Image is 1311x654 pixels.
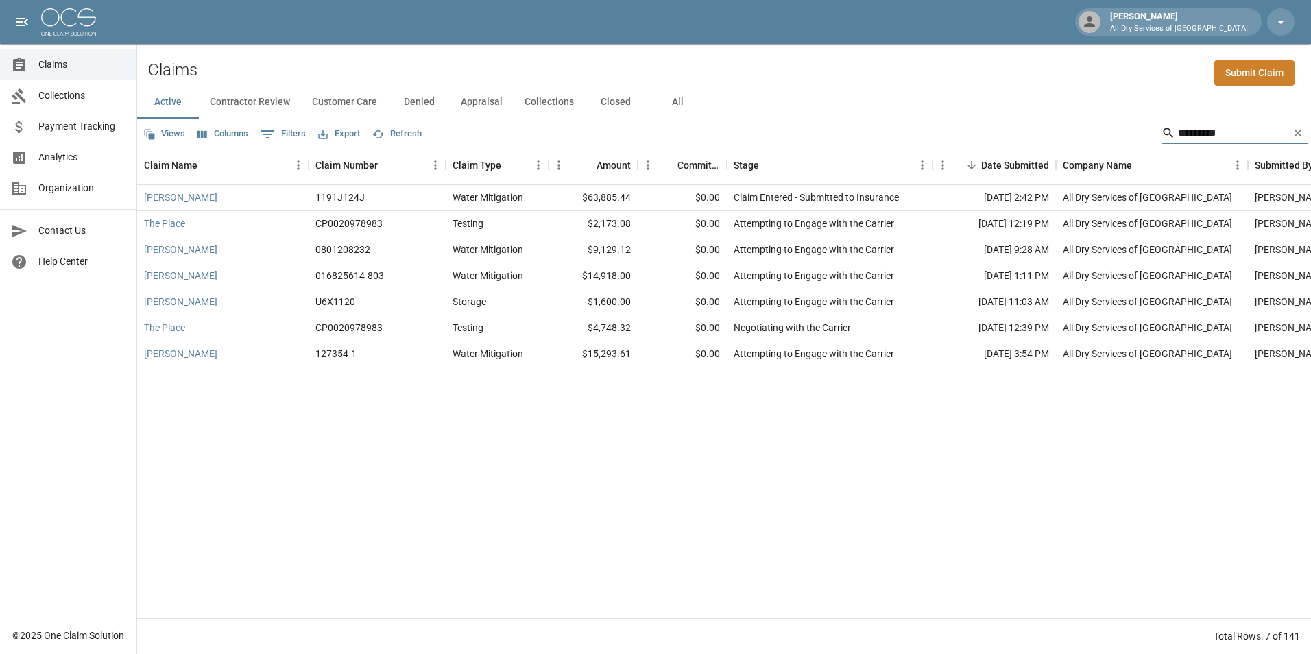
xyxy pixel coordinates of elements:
div: Stage [734,146,759,184]
div: $4,748.32 [549,315,638,341]
img: ocs-logo-white-transparent.png [41,8,96,36]
div: [PERSON_NAME] [1105,10,1253,34]
div: Water Mitigation [453,347,523,361]
button: Menu [549,155,569,175]
div: Claim Entered - Submitted to Insurance [734,191,899,204]
div: 127354-1 [315,347,357,361]
div: [DATE] 12:19 PM [933,211,1056,237]
a: [PERSON_NAME] [144,243,217,256]
button: Denied [388,86,450,119]
span: Organization [38,181,125,195]
a: [PERSON_NAME] [144,347,217,361]
div: Date Submitted [933,146,1056,184]
div: CP0020978983 [315,217,383,230]
div: 016825614-803 [315,269,384,282]
button: Sort [1132,156,1151,175]
button: Sort [577,156,597,175]
div: Claim Number [309,146,446,184]
div: Stage [727,146,933,184]
div: Company Name [1063,146,1132,184]
button: Menu [425,155,446,175]
div: Claim Type [446,146,549,184]
button: Show filters [257,123,309,145]
div: Amount [597,146,631,184]
button: Customer Care [301,86,388,119]
button: open drawer [8,8,36,36]
button: Collections [514,86,585,119]
button: Menu [1227,155,1248,175]
div: All Dry Services of Atlanta [1063,321,1232,335]
button: Sort [658,156,677,175]
div: Attempting to Engage with the Carrier [734,217,894,230]
div: Claim Type [453,146,501,184]
div: Committed Amount [677,146,720,184]
button: Refresh [369,123,425,145]
div: $0.00 [638,341,727,367]
div: $0.00 [638,263,727,289]
button: Export [315,123,363,145]
div: All Dry Services of Atlanta [1063,269,1232,282]
div: All Dry Services of Atlanta [1063,191,1232,204]
div: Claim Name [144,146,197,184]
span: Contact Us [38,223,125,238]
div: © 2025 One Claim Solution [12,629,124,642]
div: Attempting to Engage with the Carrier [734,269,894,282]
button: Active [137,86,199,119]
a: Submit Claim [1214,60,1295,86]
div: Total Rows: 7 of 141 [1214,629,1300,643]
div: Attempting to Engage with the Carrier [734,295,894,308]
div: Storage [453,295,486,308]
div: [DATE] 1:11 PM [933,263,1056,289]
button: Contractor Review [199,86,301,119]
div: Water Mitigation [453,269,523,282]
button: Closed [585,86,647,119]
p: All Dry Services of [GEOGRAPHIC_DATA] [1110,23,1248,35]
div: [DATE] 2:42 PM [933,185,1056,211]
div: Committed Amount [638,146,727,184]
div: Claim Name [137,146,309,184]
button: Appraisal [450,86,514,119]
div: $1,600.00 [549,289,638,315]
div: [DATE] 12:39 PM [933,315,1056,341]
button: Sort [501,156,520,175]
button: Menu [528,155,549,175]
div: Water Mitigation [453,243,523,256]
div: U6X1120 [315,295,355,308]
a: [PERSON_NAME] [144,191,217,204]
button: Menu [638,155,658,175]
div: Company Name [1056,146,1248,184]
div: All Dry Services of Atlanta [1063,217,1232,230]
div: Date Submitted [981,146,1049,184]
span: Help Center [38,254,125,269]
div: $0.00 [638,185,727,211]
div: 0801208232 [315,243,370,256]
h2: Claims [148,60,197,80]
button: Select columns [194,123,252,145]
button: Views [140,123,189,145]
span: Claims [38,58,125,72]
div: All Dry Services of Atlanta [1063,295,1232,308]
div: $15,293.61 [549,341,638,367]
div: Water Mitigation [453,191,523,204]
a: [PERSON_NAME] [144,295,217,308]
div: [DATE] 9:28 AM [933,237,1056,263]
a: The Place [144,217,185,230]
div: 1191J124J [315,191,365,204]
div: Negotiating with the Carrier [734,321,851,335]
div: Testing [453,321,483,335]
div: $2,173.08 [549,211,638,237]
div: Claim Number [315,146,378,184]
div: CP0020978983 [315,321,383,335]
div: Attempting to Engage with the Carrier [734,347,894,361]
span: Analytics [38,150,125,165]
div: Attempting to Engage with the Carrier [734,243,894,256]
div: [DATE] 3:54 PM [933,341,1056,367]
div: All Dry Services of Atlanta [1063,243,1232,256]
div: Testing [453,217,483,230]
div: $0.00 [638,237,727,263]
div: $0.00 [638,211,727,237]
button: Sort [759,156,778,175]
button: Sort [962,156,981,175]
div: $0.00 [638,289,727,315]
div: $9,129.12 [549,237,638,263]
